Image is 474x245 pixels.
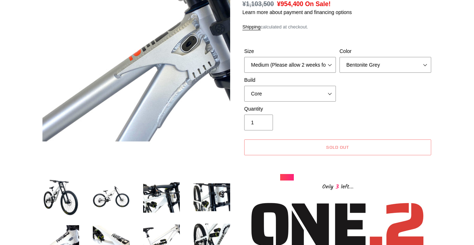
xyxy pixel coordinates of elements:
[244,105,336,113] label: Quantity
[244,48,336,55] label: Size
[339,48,431,55] label: Color
[41,178,81,217] img: Load image into Gallery viewer, ONE.2 DH - Complete Bike
[192,178,232,217] img: Load image into Gallery viewer, ONE.2 DH - Complete Bike
[326,144,349,150] span: Sold out
[244,76,336,84] label: Build
[244,139,431,155] button: Sold out
[91,178,131,217] img: Load image into Gallery viewer, ONE.2 DH - Complete Bike
[142,178,181,217] img: Load image into Gallery viewer, ONE.2 DH - Complete Bike
[242,0,274,8] s: ¥1,103,500
[242,9,352,15] a: Learn more about payment and financing options
[242,23,433,31] div: calculated at checkout.
[277,0,303,8] span: ¥954,400
[280,181,395,192] div: Only left...
[333,182,341,191] span: 3
[242,24,261,30] a: Shipping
